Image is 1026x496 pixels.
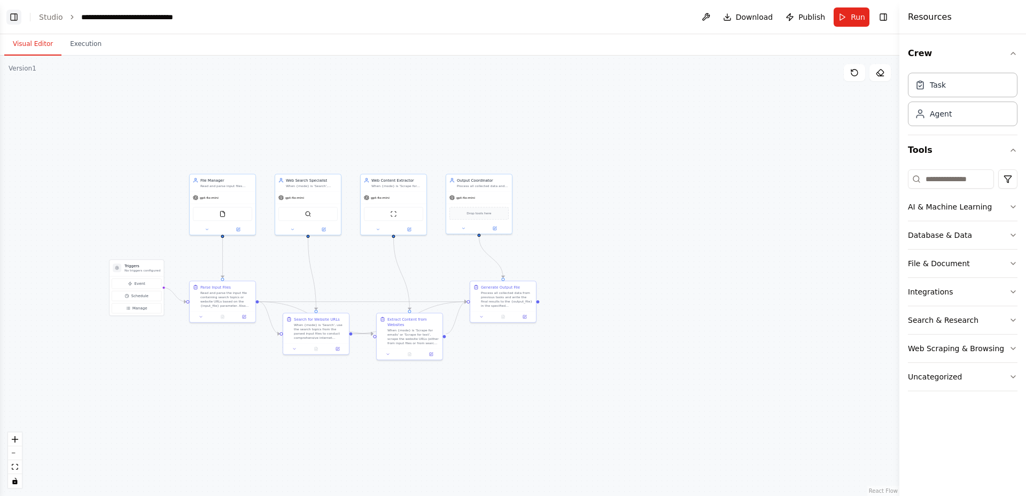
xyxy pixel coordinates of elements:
div: Version 1 [9,64,36,73]
g: Edge from 3d304f67-a4d6-400a-98ca-0d5602479365 to 51b1efa8-f5c2-404f-a2bb-deecd49844c3 [352,331,373,337]
div: Web Search SpecialistWhen {mode} is 'Search', conduct comprehensive internet searches for website... [275,174,341,235]
div: Tools [908,165,1017,400]
span: Schedule [131,293,149,299]
div: When {mode} is 'Search', use the search topics from the parsed input files to conduct comprehensi... [294,323,346,340]
button: fit view [8,460,22,474]
button: Crew [908,38,1017,68]
button: Database & Data [908,221,1017,249]
g: Edge from 9759d472-0a9e-4b4b-a364-b444e76d5c44 to b38d9445-92cf-4a7e-882e-0145e59c4466 [220,238,225,278]
div: Read and parse the input file containing search topics or website URLs based on the {input_file} ... [200,291,252,308]
div: Web Scraping & Browsing [908,343,1004,354]
a: React Flow attribution [869,488,898,494]
div: Search & Research [908,315,978,325]
span: Download [736,12,773,22]
div: Generate Output FileProcess all collected data from previous tasks and write the final results to... [470,281,537,323]
p: No triggers configured [125,268,160,273]
div: File & Document [908,258,970,269]
div: Process all collected data and create properly formatted output content ready to be saved to {out... [457,184,509,188]
div: When {mode} is 'Scrape for emails' or 'Scrape for text', scrape websites for the specified conten... [371,184,423,188]
button: Open in side panel [223,226,253,232]
button: zoom in [8,432,22,446]
button: toggle interactivity [8,474,22,488]
div: File ManagerRead and parse input files containing search topics, website URLs, and keywords. Extr... [189,174,256,235]
button: Download [719,7,778,27]
g: Edge from c36b802b-442b-4dfc-9c92-acd505dc8799 to 3d304f67-a4d6-400a-98ca-0d5602479365 [305,238,318,310]
button: No output available [398,351,421,358]
button: Open in side panel [235,314,253,320]
img: SerperDevTool [305,211,311,217]
span: Event [135,281,145,286]
div: Search for Website URLs [294,316,340,322]
g: Edge from triggers to b38d9445-92cf-4a7e-882e-0145e59c4466 [163,285,186,304]
a: Studio [39,13,63,21]
button: Hide right sidebar [876,10,891,25]
div: Parse Input FilesRead and parse the input file containing search topics or website URLs based on ... [189,281,256,323]
h4: Resources [908,11,952,24]
button: No output available [492,314,514,320]
div: Database & Data [908,230,972,241]
button: Run [834,7,869,27]
button: Open in side panel [516,314,534,320]
g: Edge from b38d9445-92cf-4a7e-882e-0145e59c4466 to 3d304f67-a4d6-400a-98ca-0d5602479365 [259,299,279,337]
div: Uncategorized [908,371,962,382]
div: Web Search Specialist [286,177,338,183]
img: ScrapeWebsiteTool [390,211,397,217]
button: Integrations [908,278,1017,306]
div: Process all collected data from previous tasks and write the final results to the {output_file} i... [481,291,533,308]
span: gpt-4o-mini [456,196,475,200]
button: Execution [61,33,110,56]
div: Search for Website URLsWhen {mode} is 'Search', use the search topics from the parsed input files... [283,313,349,355]
button: Open in side panel [479,225,510,231]
div: Agent [930,108,952,119]
div: Integrations [908,286,953,297]
button: Web Scraping & Browsing [908,335,1017,362]
button: Tools [908,135,1017,165]
span: Publish [798,12,825,22]
button: zoom out [8,446,22,460]
button: Show left sidebar [6,10,21,25]
button: Uncategorized [908,363,1017,391]
div: Task [930,80,946,90]
button: File & Document [908,250,1017,277]
span: gpt-4o-mini [200,196,219,200]
div: React Flow controls [8,432,22,488]
div: Extract Content from Websites [387,316,439,327]
span: gpt-4o-mini [285,196,304,200]
h3: Triggers [125,263,160,268]
nav: breadcrumb [39,12,201,22]
button: Open in side panel [329,346,347,352]
div: When {mode} is 'Search', conduct comprehensive internet searches for website URLs based on the se... [286,184,338,188]
span: Drop tools here [467,211,491,216]
div: AI & Machine Learning [908,201,992,212]
div: Generate Output File [481,284,520,290]
button: Event [112,278,161,289]
div: Extract Content from WebsitesWhen {mode} is 'Scrape for emails' or 'Scrape for text', scrape the ... [376,313,443,360]
button: No output available [305,346,327,352]
button: Open in side panel [394,226,424,232]
div: TriggersNo triggers configuredEventScheduleManage [109,259,164,316]
button: AI & Machine Learning [908,193,1017,221]
g: Edge from c306d78c-6568-40b3-a611-8e29e1882419 to 51b1efa8-f5c2-404f-a2bb-deecd49844c3 [391,238,412,310]
button: Publish [781,7,829,27]
div: Crew [908,68,1017,135]
button: Search & Research [908,306,1017,334]
g: Edge from 51b1efa8-f5c2-404f-a2bb-deecd49844c3 to a3423f96-7ea3-4652-bddb-7b7be0961084 [446,299,467,337]
g: Edge from 3d304f67-a4d6-400a-98ca-0d5602479365 to a3423f96-7ea3-4652-bddb-7b7be0961084 [352,299,467,337]
div: When {mode} is 'Scrape for emails' or 'Scrape for text', scrape the website URLs (either from inp... [387,328,439,345]
button: No output available [211,314,234,320]
div: Read and parse input files containing search topics, website URLs, and keywords. Extract and prep... [200,184,252,188]
div: Output CoordinatorProcess all collected data and create properly formatted output content ready t... [446,174,512,234]
button: Open in side panel [308,226,339,232]
div: Output Coordinator [457,177,509,183]
div: Parse Input Files [200,284,231,290]
g: Edge from 4a827b4c-1cbb-413a-9572-7f0ec638753b to a3423f96-7ea3-4652-bddb-7b7be0961084 [476,237,506,278]
button: Schedule [112,291,161,301]
img: FileReadTool [219,211,226,217]
div: Web Content ExtractorWhen {mode} is 'Scrape for emails' or 'Scrape for text', scrape websites for... [360,174,427,235]
div: File Manager [200,177,252,183]
span: Manage [133,306,147,311]
g: Edge from b38d9445-92cf-4a7e-882e-0145e59c4466 to a3423f96-7ea3-4652-bddb-7b7be0961084 [259,299,467,305]
span: Run [851,12,865,22]
button: Visual Editor [4,33,61,56]
span: gpt-4o-mini [371,196,390,200]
